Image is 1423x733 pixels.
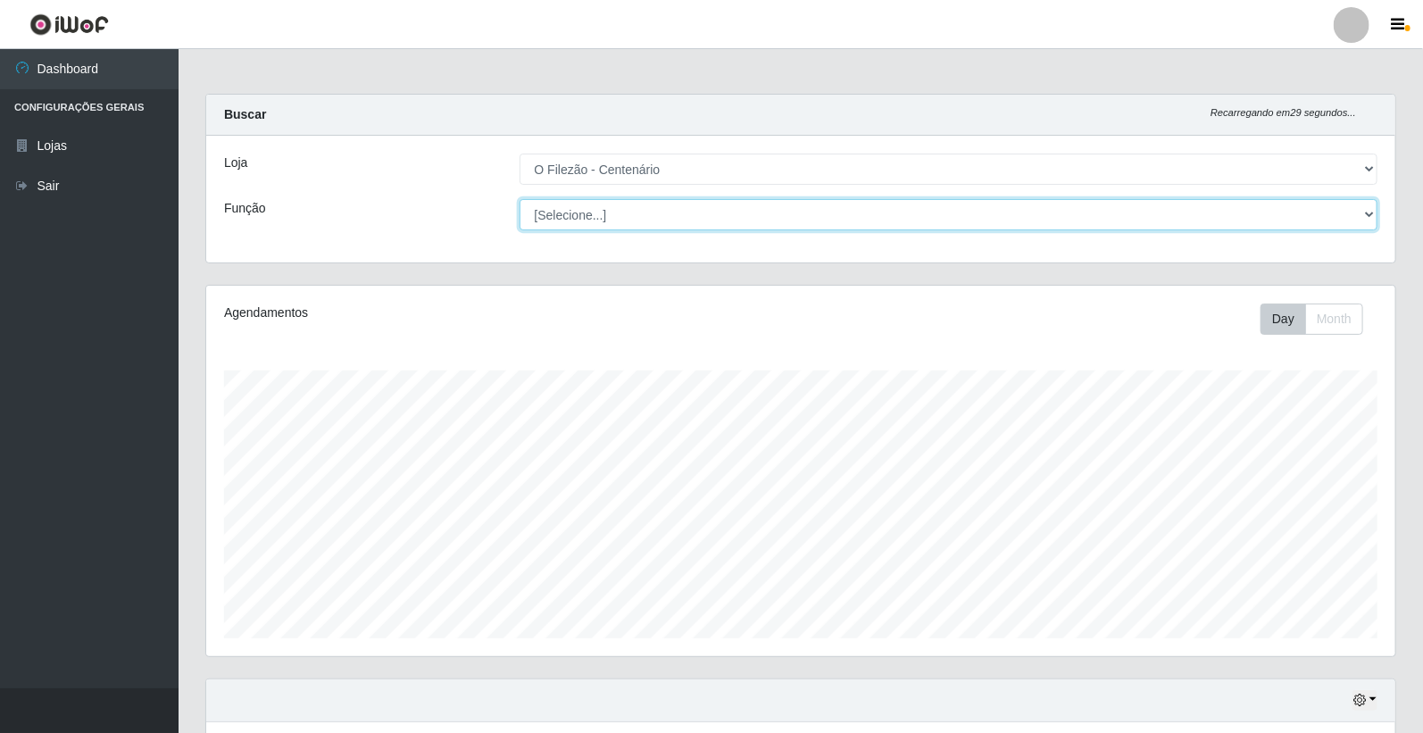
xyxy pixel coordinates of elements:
div: Agendamentos [224,304,689,322]
i: Recarregando em 29 segundos... [1211,107,1356,118]
strong: Buscar [224,107,266,121]
button: Month [1305,304,1363,335]
div: First group [1261,304,1363,335]
img: CoreUI Logo [29,13,109,36]
label: Loja [224,154,247,172]
button: Day [1261,304,1306,335]
label: Função [224,199,266,218]
div: Toolbar with button groups [1261,304,1377,335]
